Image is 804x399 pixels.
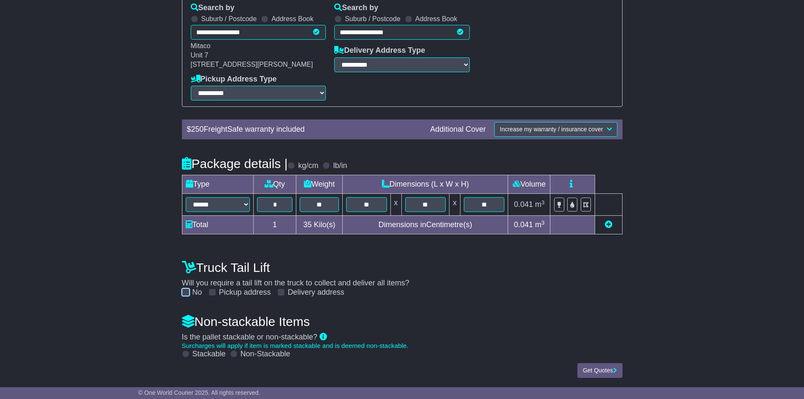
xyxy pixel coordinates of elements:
label: Stackable [192,350,226,359]
td: x [390,194,401,216]
div: Surcharges will apply if item is marked stackable and is deemed non-stackable. [182,342,623,350]
td: Qty [254,175,296,194]
label: Suburb / Postcode [345,15,401,23]
div: Additional Cover [426,125,490,134]
sup: 3 [541,199,545,206]
td: Total [182,216,254,234]
td: 1 [254,216,296,234]
label: Pickup Address Type [191,75,277,84]
td: Weight [296,175,342,194]
td: Dimensions (L x W x H) [343,175,508,194]
td: Kilo(s) [296,216,342,234]
label: Delivery Address Type [334,46,425,55]
label: Search by [334,3,378,13]
sup: 3 [541,220,545,226]
label: No [192,288,202,297]
label: Suburb / Postcode [201,15,257,23]
span: m [535,200,545,209]
span: 250 [191,125,204,133]
div: Will you require a tail lift on the truck to collect and deliver all items? [178,256,627,297]
h4: Package details | [182,157,288,171]
h4: Non-stackable Items [182,315,623,328]
label: Search by [191,3,235,13]
label: Address Book [415,15,457,23]
a: Add new item [605,220,612,229]
span: [STREET_ADDRESS][PERSON_NAME] [191,61,313,68]
label: Delivery address [288,288,344,297]
td: Dimensions in Centimetre(s) [343,216,508,234]
span: Is the pallet stackable or non-stackable? [182,333,317,341]
td: Volume [508,175,550,194]
span: 0.041 [514,200,533,209]
label: lb/in [333,161,347,171]
span: 35 [303,220,311,229]
span: © One World Courier 2025. All rights reserved. [138,389,260,396]
span: 0.041 [514,220,533,229]
h4: Truck Tail Lift [182,261,623,274]
label: kg/cm [298,161,318,171]
td: Type [182,175,254,194]
span: Mitaco [191,42,211,49]
label: Address Book [271,15,314,23]
span: m [535,220,545,229]
label: Pickup address [219,288,271,297]
label: Non-Stackable [241,350,290,359]
button: Increase my warranty / insurance cover [494,122,617,137]
td: x [449,194,460,216]
button: Get Quotes [577,363,623,378]
span: Increase my warranty / insurance cover [500,126,603,133]
div: $ FreightSafe warranty included [183,125,426,134]
span: Unit 7 [191,52,208,59]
